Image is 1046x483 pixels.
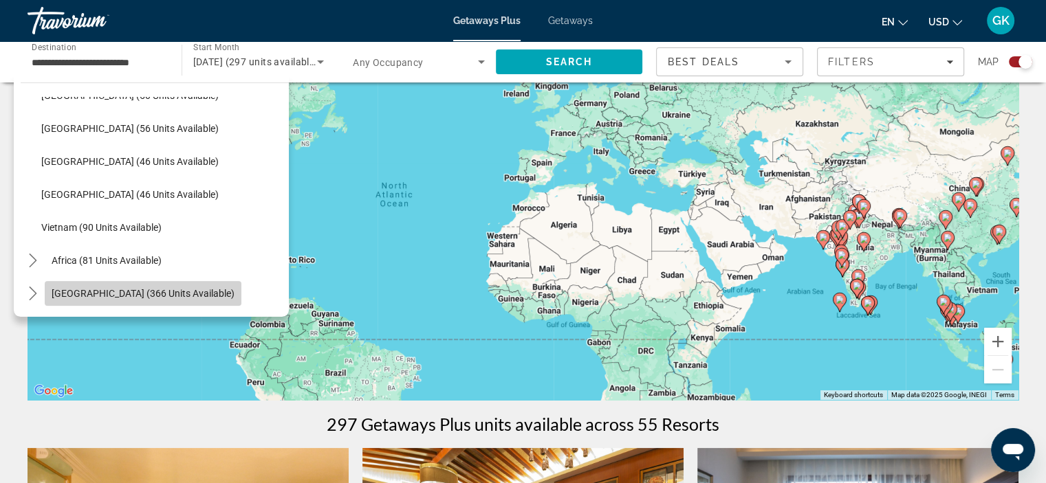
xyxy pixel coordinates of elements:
span: [DATE] (297 units available) [193,56,318,67]
a: Open this area in Google Maps (opens a new window) [31,382,76,400]
button: Select destination: Thailand (46 units available) [34,182,289,207]
button: Filters [817,47,964,76]
iframe: Button to launch messaging window [991,428,1035,472]
span: Vietnam (90 units available) [41,222,162,233]
button: User Menu [983,6,1018,35]
span: [GEOGRAPHIC_DATA] (56 units available) [41,123,219,134]
span: Any Occupancy [353,57,424,68]
span: Start Month [193,43,239,52]
a: Travorium [28,3,165,38]
span: Destination [32,42,76,52]
span: GK [992,14,1010,27]
span: Search [545,56,592,67]
div: Destination options [14,76,289,317]
span: Map data ©2025 Google, INEGI [891,391,987,398]
span: Africa (81 units available) [52,255,162,266]
button: Select destination: Maldives (50 units available) [34,83,289,108]
button: Select destination: Middle East (366 units available) [45,281,241,306]
button: Zoom in [984,328,1012,355]
span: Best Deals [668,56,739,67]
button: Select destination: Vietnam (90 units available) [34,215,289,240]
input: Select destination [32,54,164,71]
a: Getaways Plus [453,15,521,26]
h1: 297 Getaways Plus units available across 55 Resorts [327,414,719,434]
a: Terms (opens in new tab) [995,391,1014,398]
a: Getaways [548,15,593,26]
button: Select destination: Africa (81 units available) [45,248,168,273]
span: Map [978,52,999,71]
span: USD [928,16,949,27]
span: [GEOGRAPHIC_DATA] (366 units available) [52,288,235,299]
mat-select: Sort by [668,54,792,70]
span: [GEOGRAPHIC_DATA] (46 units available) [41,156,219,167]
span: [GEOGRAPHIC_DATA] (46 units available) [41,189,219,200]
span: en [882,16,895,27]
button: Select destination: Philippines (56 units available) [34,116,289,141]
button: Select destination: Taiwan (46 units available) [34,149,289,174]
button: Change language [882,12,908,32]
button: Toggle Africa (81 units available) submenu [21,249,45,273]
button: Toggle Middle East (366 units available) submenu [21,282,45,306]
button: Change currency [928,12,962,32]
img: Google [31,382,76,400]
button: Zoom out [984,356,1012,383]
span: Filters [828,56,875,67]
button: Keyboard shortcuts [824,390,883,400]
button: Search [496,49,643,74]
